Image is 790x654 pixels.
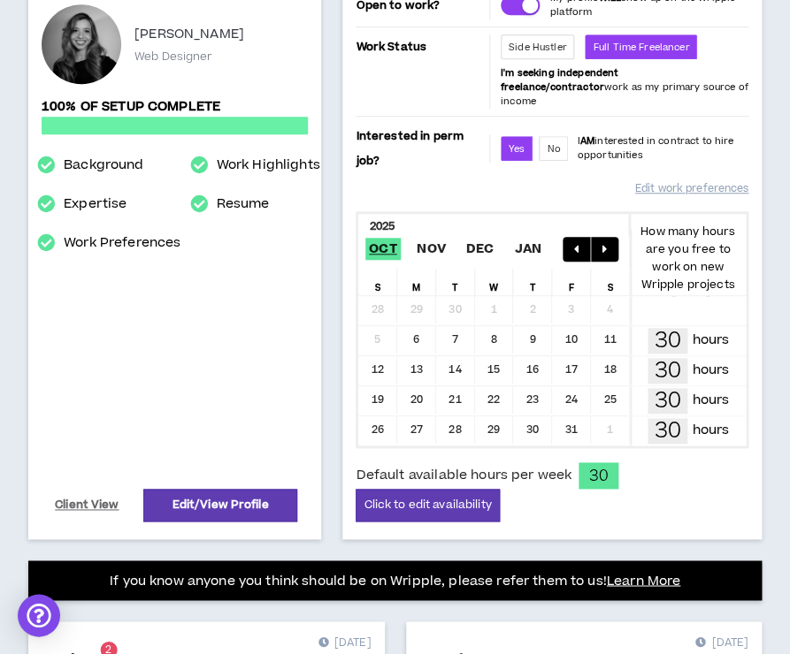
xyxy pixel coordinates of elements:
a: Client View [52,490,122,521]
p: Web Designer [134,49,212,65]
p: Interested in perm job? [356,124,485,173]
span: Oct [365,238,401,260]
span: Dec [462,238,497,260]
div: Karla V. [42,4,121,84]
div: F [552,269,591,295]
div: S [591,269,630,295]
div: Open Intercom Messenger [18,594,60,636]
div: M [397,269,436,295]
div: S [358,269,397,295]
a: Work Preferences [64,232,180,254]
p: hours [692,361,729,380]
span: Jan [511,238,546,260]
b: [DATE] ? [671,294,717,310]
span: No [547,142,560,156]
p: Work Status [356,34,485,59]
span: work as my primary source of income [501,66,748,108]
p: I interested in contract to hire opportunities [577,134,748,163]
p: [PERSON_NAME] [134,24,244,45]
p: hours [692,331,729,350]
p: If you know anyone you think should be on Wripple, please refer them to us! [110,570,680,591]
b: I'm seeking independent freelance/contractor [501,66,618,94]
span: Yes [509,142,525,156]
p: How many hours are you free to work on new Wripple projects in [630,223,746,311]
p: hours [692,421,729,440]
div: W [475,269,514,295]
a: Learn More [607,571,680,589]
p: hours [692,391,729,410]
button: Click to edit availability [356,489,499,521]
strong: AM [580,134,594,148]
p: [DATE] [318,634,371,651]
span: Nov [413,238,449,260]
span: Default available hours per week [356,466,571,485]
a: Edit work preferences [635,173,748,204]
div: T [436,269,475,295]
a: Expertise [64,194,127,215]
p: 100% of setup complete [42,97,308,117]
a: Work Highlights [217,155,320,176]
span: Side Hustler [509,41,567,54]
a: Background [64,155,143,176]
a: Resume [217,194,270,215]
b: 2025 [369,218,395,234]
a: Edit/View Profile [143,489,298,521]
p: [DATE] [695,634,748,651]
div: T [513,269,552,295]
